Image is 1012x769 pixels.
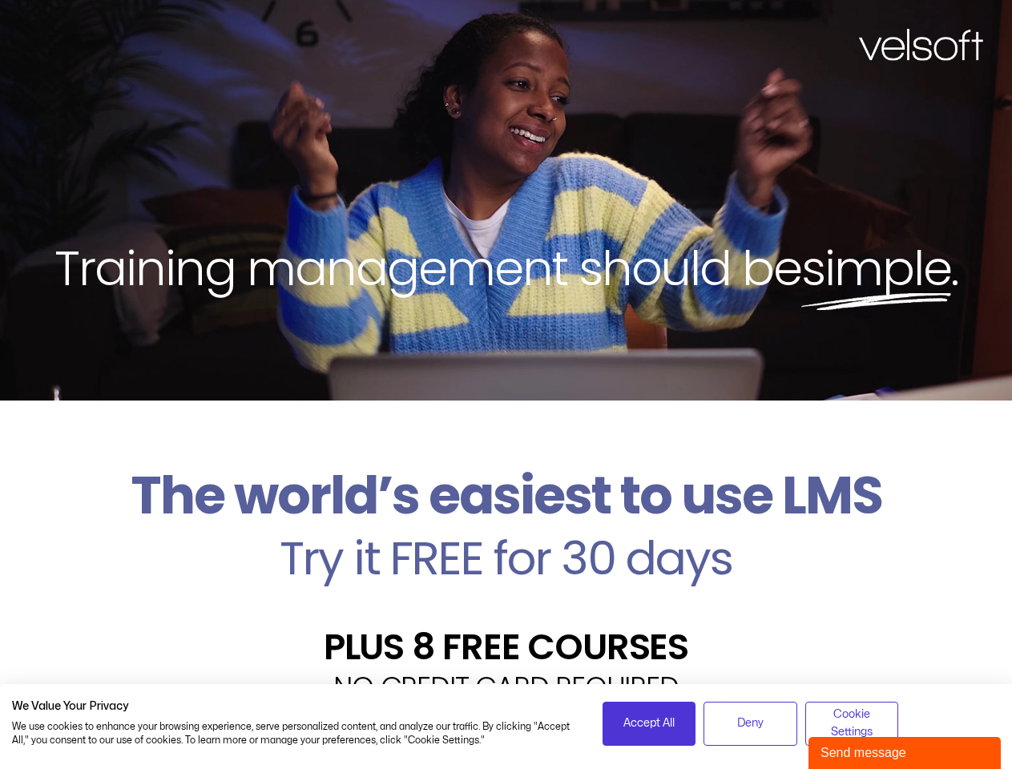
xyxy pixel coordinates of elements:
button: Deny all cookies [704,702,797,746]
h2: We Value Your Privacy [12,699,579,714]
span: simple [801,235,951,302]
button: Adjust cookie preferences [805,702,899,746]
button: Accept all cookies [603,702,696,746]
h2: Try it FREE for 30 days [12,535,1000,582]
p: We use cookies to enhance your browsing experience, serve personalized content, and analyze our t... [12,720,579,747]
h2: The world’s easiest to use LMS [12,465,1000,527]
span: Cookie Settings [816,706,889,742]
h2: Training management should be . [29,237,983,300]
span: Accept All [623,715,675,732]
iframe: chat widget [808,734,1004,769]
span: Deny [737,715,764,732]
h2: PLUS 8 FREE COURSES [12,629,1000,665]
